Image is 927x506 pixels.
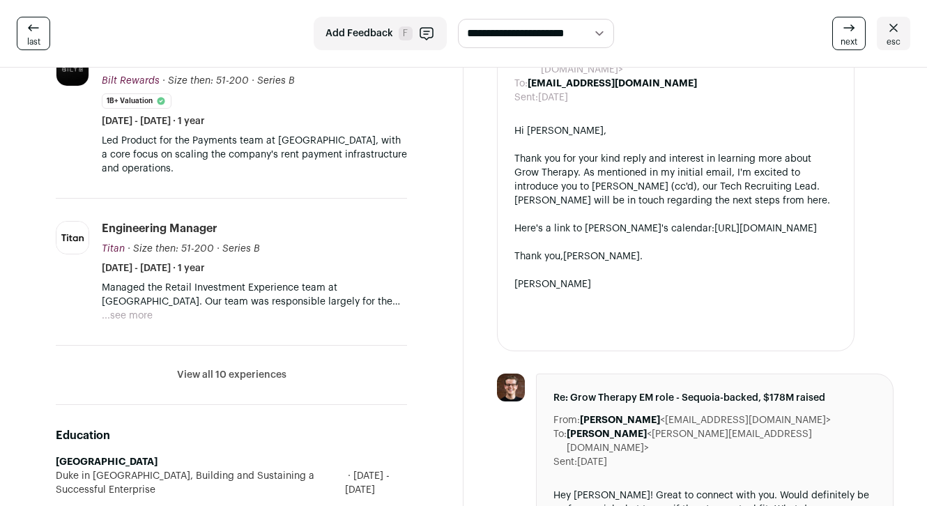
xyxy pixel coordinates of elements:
[56,222,89,254] img: 8f65d706f8d0d9b974711a235b96362754e4348b74fdd059069436fa9e0332d2.jpg
[252,74,254,88] span: ·
[17,17,50,50] a: last
[27,36,40,47] span: last
[56,427,407,444] h2: Education
[102,134,407,176] p: Led Product for the Payments team at [GEOGRAPHIC_DATA], with a core focus on scaling the company'...
[832,17,866,50] a: next
[56,469,407,497] div: Duke in [GEOGRAPHIC_DATA], Building and Sustaining a Successful Enterprise
[497,374,525,401] img: d21c4e7a744d2a87c8be1c570efcea04b1a7ea9c5e6cf12b8fb5de5f3bd64805.jpg
[514,250,837,263] div: Thank you, .
[217,242,220,256] span: ·
[102,93,171,109] li: 1B+ Valuation
[841,36,857,47] span: next
[714,224,817,233] a: [URL][DOMAIN_NAME]
[877,17,910,50] a: esc
[399,26,413,40] span: F
[102,221,217,236] div: Engineering Manager
[514,77,528,91] dt: To:
[528,79,697,89] b: [EMAIL_ADDRESS][DOMAIN_NAME]
[56,54,89,86] img: 481259248a8ef6811856116cacea1abb50dc92aaaf055f35d86684da4cd4f71c.jpg
[580,415,660,425] b: [PERSON_NAME]
[553,413,580,427] dt: From:
[580,413,831,427] dd: <[EMAIL_ADDRESS][DOMAIN_NAME]>
[102,309,153,323] button: ...see more
[56,457,158,467] strong: [GEOGRAPHIC_DATA]
[102,244,125,254] span: Titan
[514,277,837,291] div: [PERSON_NAME]
[128,244,214,254] span: · Size then: 51-200
[162,76,249,86] span: · Size then: 51-200
[553,455,577,469] dt: Sent:
[102,76,160,86] span: Bilt Rewards
[102,281,407,309] p: Managed the Retail Investment Experience team at [GEOGRAPHIC_DATA]. Our team was responsible larg...
[577,455,607,469] dd: [DATE]
[514,124,837,138] div: Hi [PERSON_NAME],
[553,391,876,405] span: Re: Grow Therapy EM role - Sequoia-backed, $178M raised
[514,224,714,233] span: Here's a link to [PERSON_NAME]'s calendar:
[345,469,407,497] span: [DATE] - [DATE]
[514,152,837,208] div: Thank you for your kind reply and interest in learning more about Grow Therapy. As mentioned in m...
[514,91,538,105] dt: Sent:
[222,244,260,254] span: Series B
[325,26,393,40] span: Add Feedback
[257,76,295,86] span: Series B
[177,368,286,382] button: View all 10 experiences
[887,36,901,47] span: esc
[567,427,876,455] dd: <[PERSON_NAME][EMAIL_ADDRESS][DOMAIN_NAME]>
[538,91,568,105] dd: [DATE]
[553,427,567,455] dt: To:
[567,429,647,439] b: [PERSON_NAME]
[102,261,205,275] span: [DATE] - [DATE] · 1 year
[563,252,640,261] span: [PERSON_NAME]
[102,114,205,128] span: [DATE] - [DATE] · 1 year
[314,17,447,50] button: Add Feedback F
